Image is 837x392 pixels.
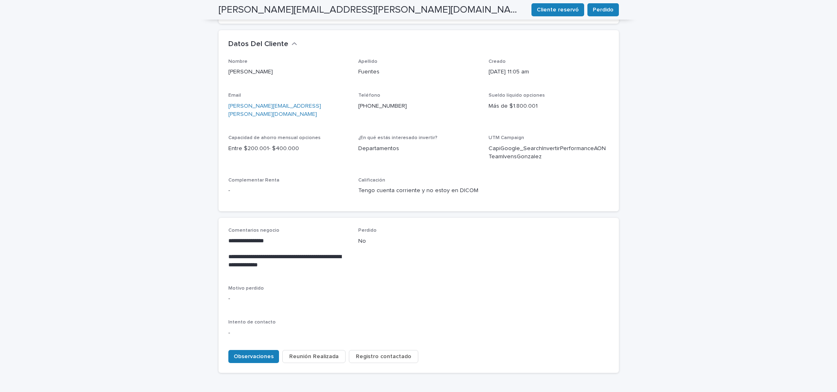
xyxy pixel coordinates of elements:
[358,103,407,109] a: [PHONE_NUMBER]
[358,228,377,233] span: Perdido
[228,40,288,49] h2: Datos Del Cliente
[228,59,248,64] span: Nombre
[228,350,279,363] button: Observaciones
[228,186,349,195] p: -
[228,286,264,291] span: Motivo perdido
[358,237,479,246] p: No
[531,3,584,16] button: Cliente reservó
[593,6,614,14] span: Perdido
[228,295,609,303] p: -
[489,144,609,162] p: CapiGoogle_SearchInvertirPerformanceAONTeamIvensGonzalez
[228,135,321,140] span: Capacidad de ahorro mensual opciones
[282,350,346,363] button: Reunión Realizada
[228,68,349,76] p: [PERSON_NAME]
[358,178,385,183] span: Calificación
[489,135,524,140] span: UTM Campaign
[489,93,545,98] span: Sueldo líquido opciones
[537,6,579,14] span: Cliente reservó
[289,352,339,361] span: Reunión Realizada
[349,350,418,363] button: Registro contactado
[219,4,525,16] h2: [PERSON_NAME][EMAIL_ADDRESS][PERSON_NAME][DOMAIN_NAME]
[358,135,437,140] span: ¿En qué estás interesado invertir?
[358,59,377,64] span: Apellido
[228,320,276,325] span: Intento de contacto
[358,68,479,76] p: Fuentes
[228,103,321,117] a: [PERSON_NAME][EMAIL_ADDRESS][PERSON_NAME][DOMAIN_NAME]
[489,68,609,76] p: [DATE] 11:05 am
[358,186,479,195] p: Tengo cuenta corriente y no estoy en DICOM
[356,352,411,361] span: Registro contactado
[489,102,609,111] p: Más de $1.800.001
[228,178,279,183] span: Complementar Renta
[358,93,380,98] span: Teléfono
[228,228,279,233] span: Comentarios negocio
[228,93,241,98] span: Email
[358,144,479,153] p: Departamentos
[228,144,349,153] p: Entre $200.001- $400.000
[234,352,274,361] span: Observaciones
[587,3,619,16] button: Perdido
[228,329,349,337] p: -
[228,40,297,49] button: Datos Del Cliente
[489,59,506,64] span: Creado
